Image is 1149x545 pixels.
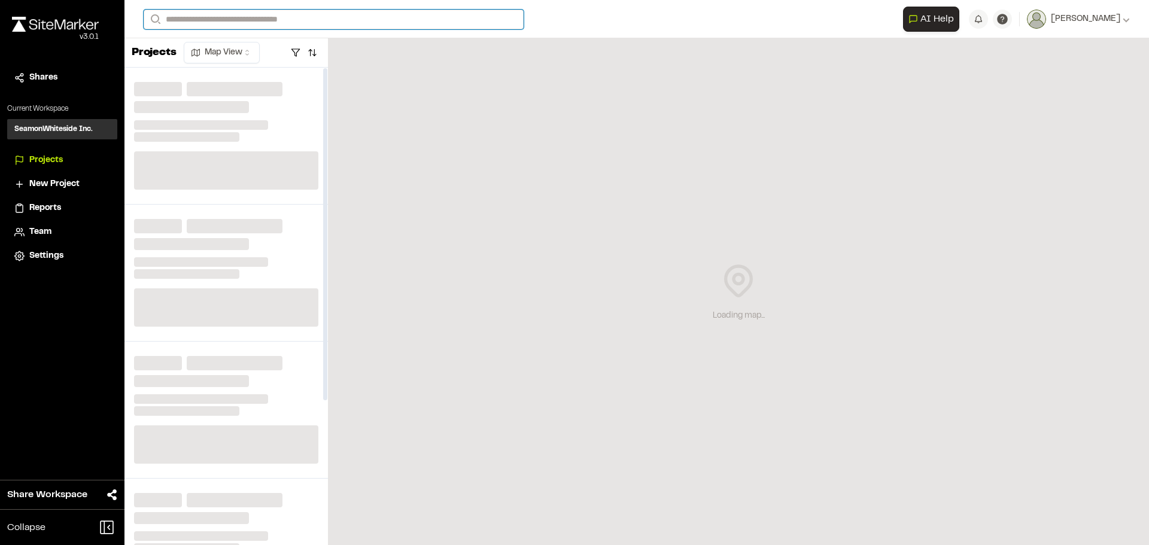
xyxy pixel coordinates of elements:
button: [PERSON_NAME] [1027,10,1130,29]
span: Projects [29,154,63,167]
div: Open AI Assistant [903,7,964,32]
span: Shares [29,71,57,84]
p: Projects [132,45,177,61]
img: rebrand.png [12,17,99,32]
div: Oh geez...please don't... [12,32,99,42]
span: Collapse [7,520,45,535]
a: Reports [14,202,110,215]
div: Loading map... [713,309,765,322]
span: Share Workspace [7,488,87,502]
span: [PERSON_NAME] [1051,13,1120,26]
img: User [1027,10,1046,29]
h3: SeamonWhiteside Inc. [14,124,93,135]
span: Reports [29,202,61,215]
span: Team [29,226,51,239]
button: Open AI Assistant [903,7,959,32]
a: New Project [14,178,110,191]
a: Projects [14,154,110,167]
span: Settings [29,249,63,263]
a: Shares [14,71,110,84]
a: Team [14,226,110,239]
span: AI Help [920,12,954,26]
p: Current Workspace [7,103,117,114]
span: New Project [29,178,80,191]
button: Search [144,10,165,29]
a: Settings [14,249,110,263]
